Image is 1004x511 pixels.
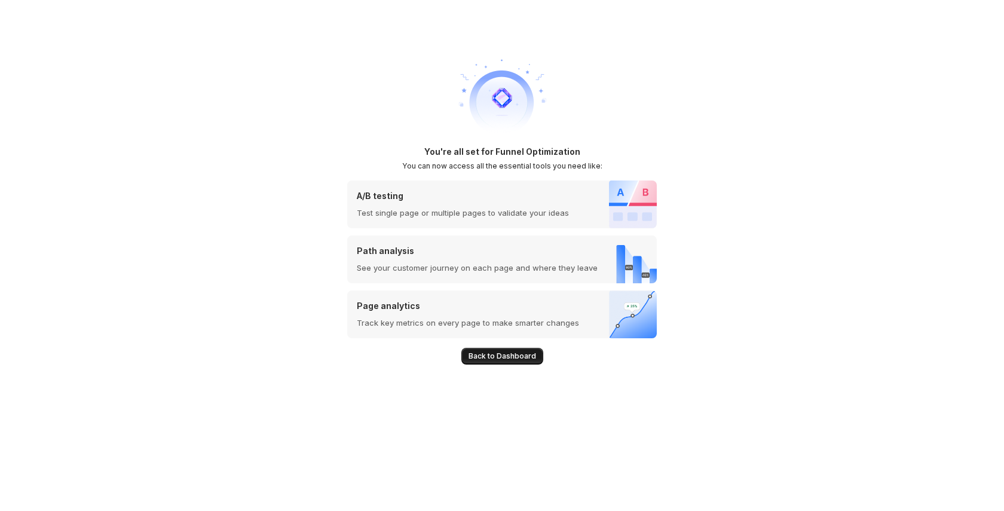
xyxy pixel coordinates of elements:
p: A/B testing [357,190,569,202]
img: Page analytics [609,290,657,338]
h2: You can now access all the essential tools you need like: [402,161,602,171]
p: Track key metrics on every page to make smarter changes [357,317,579,329]
img: Path analysis [604,235,657,283]
h1: You're all set for Funnel Optimization [424,146,580,158]
img: A/B testing [609,180,657,228]
p: Test single page or multiple pages to validate your ideas [357,207,569,219]
p: Path analysis [357,245,598,257]
p: Page analytics [357,300,579,312]
button: Back to Dashboard [461,348,543,365]
p: See your customer journey on each page and where they leave [357,262,598,274]
img: welcome [454,50,550,146]
span: Back to Dashboard [469,351,536,361]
